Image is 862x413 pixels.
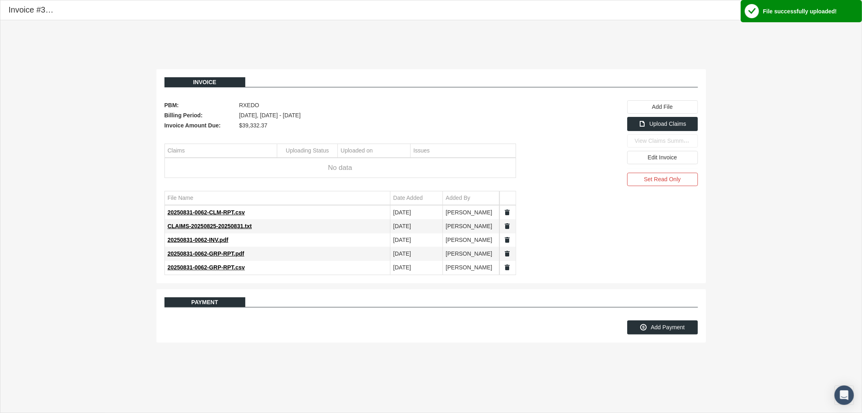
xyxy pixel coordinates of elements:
[164,110,235,121] span: Billing Period:
[763,8,837,15] div: File successfully uploaded!
[443,191,499,205] td: Column Added By
[390,233,443,247] td: [DATE]
[164,144,516,178] div: Data grid
[168,147,185,155] div: Claims
[627,320,698,335] div: Add Payment
[627,117,698,131] div: Upload Claims
[443,220,499,233] td: [PERSON_NAME]
[191,299,218,305] span: Payment
[627,100,698,114] div: Add File
[277,144,338,158] td: Column Uploading Status
[443,233,499,247] td: [PERSON_NAME]
[168,237,228,243] span: 20250831-0062-INV.pdf
[168,209,245,216] span: 20250831-0062-CLM-RPT.csv
[165,144,277,158] td: Column Claims
[504,236,511,244] a: Split
[164,121,235,131] span: Invoice Amount Due:
[649,121,686,127] span: Upload Claims
[413,147,430,155] div: Issues
[168,194,194,202] div: File Name
[393,194,423,202] div: Date Added
[164,100,235,110] span: PBM:
[168,250,244,257] span: 20250831-0062-GRP-RPT.pdf
[627,173,698,186] div: Set Read Only
[651,324,685,330] span: Add Payment
[8,4,54,15] div: Invoice #315
[239,121,268,131] span: $39,332.37
[239,100,259,110] span: RXEDO
[627,151,698,164] div: Edit Invoice
[504,222,511,230] a: Split
[168,264,245,271] span: 20250831-0062-GRP-RPT.csv
[390,261,443,275] td: [DATE]
[644,176,681,182] span: Set Read Only
[443,206,499,220] td: [PERSON_NAME]
[443,261,499,275] td: [PERSON_NAME]
[652,104,672,110] span: Add File
[411,144,516,158] td: Column Issues
[390,206,443,220] td: [DATE]
[165,191,390,205] td: Column File Name
[193,79,217,85] span: Invoice
[239,110,301,121] span: [DATE], [DATE] - [DATE]
[338,144,411,158] td: Column Uploaded on
[286,147,329,155] div: Uploading Status
[504,264,511,271] a: Split
[504,250,511,257] a: Split
[504,209,511,216] a: Split
[446,194,470,202] div: Added By
[168,223,252,229] span: CLAIMS-20250825-20250831.txt
[648,154,677,161] span: Edit Invoice
[390,220,443,233] td: [DATE]
[164,191,516,275] div: Data grid
[443,247,499,261] td: [PERSON_NAME]
[390,191,443,205] td: Column Date Added
[341,147,373,155] div: Uploaded on
[390,247,443,261] td: [DATE]
[165,163,516,173] span: No data
[835,385,854,405] div: Open Intercom Messenger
